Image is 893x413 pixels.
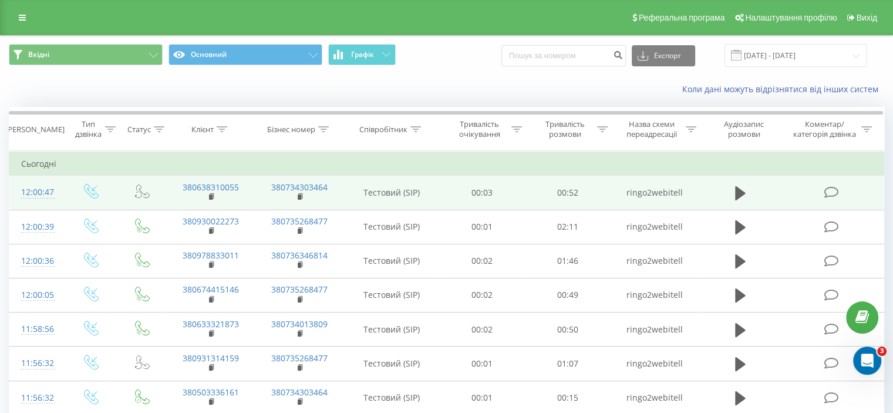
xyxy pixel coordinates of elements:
[525,244,610,278] td: 01:46
[271,387,328,398] a: 380734303464
[610,176,699,210] td: ringo2webitell
[525,210,610,244] td: 02:11
[21,284,52,307] div: 12:00:05
[271,182,328,193] a: 380734303464
[14,85,37,108] img: Profile image for Yuliia
[610,244,699,278] td: ringo2webitell
[877,347,887,356] span: 3
[21,318,52,341] div: 11:58:56
[78,278,156,325] button: Чат
[745,13,837,22] span: Налаштування профілю
[610,278,699,312] td: ringo2webitell
[440,278,525,312] td: 00:02
[42,183,83,196] div: Oleksandr
[65,96,120,109] div: • 2 дн. назад
[525,176,610,210] td: 00:52
[267,125,315,135] div: Бізнес номер
[183,250,239,261] a: 380978833011
[501,45,626,66] input: Пошук за номером
[344,210,440,244] td: Тестовий (SIP)
[450,119,509,139] div: Тривалість очікування
[525,278,610,312] td: 00:49
[525,313,610,347] td: 00:50
[610,347,699,381] td: ringo2webitell
[42,270,63,283] div: Yuliia
[621,119,683,139] div: Назва схеми переадресації
[42,129,184,138] span: Как прошел разговор с вами?
[853,347,881,375] iframe: Intercom live chat
[21,308,56,316] span: Главная
[344,347,440,381] td: Тестовий (SIP)
[42,53,63,65] div: Yuliia
[344,176,440,210] td: Тестовий (SIP)
[271,352,328,364] a: 380735268477
[105,5,132,25] h1: Чат
[74,119,102,139] div: Тип дзвінка
[157,278,235,325] button: Помощь
[183,216,239,227] a: 380930022273
[639,13,725,22] span: Реферальна програма
[9,152,884,176] td: Сьогодні
[21,216,52,239] div: 12:00:39
[359,125,407,135] div: Співробітник
[42,227,83,239] div: Oleksandr
[14,128,37,152] img: Profile image for Valentyna
[328,44,396,65] button: Графік
[127,125,151,135] div: Статус
[14,215,37,239] img: Profile image for Oleksandr
[271,318,328,330] a: 380734013809
[440,176,525,210] td: 00:03
[183,284,239,295] a: 380674415146
[28,50,49,59] span: Вхідні
[682,83,884,95] a: Коли дані можуть відрізнятися вiд інших систем
[5,125,65,135] div: [PERSON_NAME]
[14,172,37,195] img: Profile image for Oleksandr
[610,210,699,244] td: ringo2webitell
[632,45,695,66] button: Експорт
[14,258,37,282] img: Profile image for Yuliia
[42,140,83,152] div: Valentyna
[42,96,63,109] div: Yuliia
[440,313,525,347] td: 00:02
[14,41,37,65] img: Profile image for Yuliia
[344,244,440,278] td: Тестовий (SIP)
[351,51,374,59] span: Графік
[344,313,440,347] td: Тестовий (SIP)
[710,119,779,139] div: Аудіозапис розмови
[86,227,145,239] div: • 2 нед. назад
[440,244,525,278] td: 00:02
[109,308,126,316] span: Чат
[183,182,239,193] a: 380638310055
[178,308,213,316] span: Помощь
[65,270,124,283] div: • 2 нед. назад
[857,13,877,22] span: Вихід
[85,140,144,152] div: • 1 нед. назад
[21,387,52,409] div: 11:56:32
[183,387,239,398] a: 380503336161
[21,250,52,273] div: 12:00:36
[440,347,525,381] td: 00:01
[206,5,227,26] div: Закрыть
[440,210,525,244] td: 00:01
[271,216,328,227] a: 380735268477
[191,125,214,135] div: Клієнт
[344,278,440,312] td: Тестовий (SIP)
[183,318,239,330] a: 380633321873
[9,44,163,65] button: Вхідні
[42,259,571,268] span: Не получила от вас новых вопросов... В случае их возникновения — обращайтесь, всегда рады помочь!...
[271,284,328,295] a: 380735268477
[535,119,594,139] div: Тривалість розмови
[610,313,699,347] td: ringo2webitell
[86,183,145,196] div: • 2 нед. назад
[46,243,190,266] button: Отправить сообщение
[65,53,120,65] div: • 1 дн. назад
[183,352,239,364] a: 380931314159
[21,352,52,375] div: 11:56:32
[790,119,858,139] div: Коментар/категорія дзвінка
[525,347,610,381] td: 01:07
[169,44,322,65] button: Основний
[21,181,52,204] div: 12:00:47
[271,250,328,261] a: 380736346814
